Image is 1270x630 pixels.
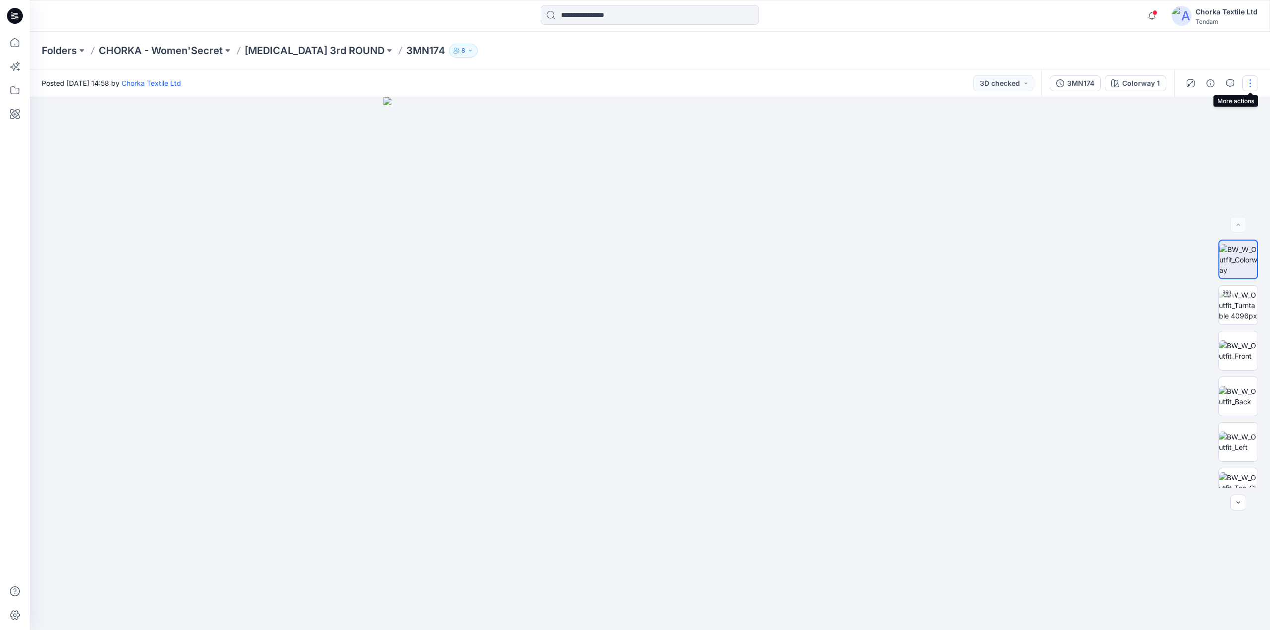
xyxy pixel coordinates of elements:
[99,44,223,58] a: CHORKA - Women'Secret
[1196,18,1258,25] div: Tendam
[406,44,445,58] p: 3MN174
[1219,290,1258,321] img: BW_W_Outfit_Turntable 4096px
[1122,78,1160,89] div: Colorway 1
[1219,472,1258,504] img: BW_W_Outfit_Top_CloseUp
[42,78,181,88] span: Posted [DATE] 14:58 by
[1219,386,1258,407] img: BW_W_Outfit_Back
[245,44,384,58] a: [MEDICAL_DATA] 3rd ROUND
[1219,432,1258,452] img: BW_W_Outfit_Left
[1196,6,1258,18] div: Chorka Textile Ltd
[1067,78,1094,89] div: 3MN174
[461,45,465,56] p: 8
[1203,75,1218,91] button: Details
[1050,75,1101,91] button: 3MN174
[1172,6,1192,26] img: avatar
[122,79,181,87] a: Chorka Textile Ltd
[42,44,77,58] a: Folders
[1219,340,1258,361] img: BW_W_Outfit_Front
[449,44,478,58] button: 8
[1219,244,1257,275] img: BW_W_Outfit_Colorway
[1105,75,1166,91] button: Colorway 1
